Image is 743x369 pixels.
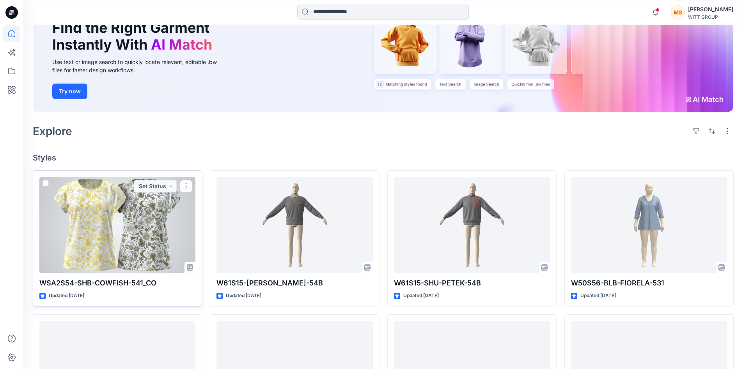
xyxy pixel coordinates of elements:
[226,292,261,300] p: Updated [DATE]
[580,292,616,300] p: Updated [DATE]
[394,278,550,289] p: W61S15-SHU-PETEK-54B
[52,84,87,99] button: Try now
[671,5,685,20] div: MS
[571,177,727,273] a: W50S56-BLB-FIORELA-531
[688,14,733,20] div: WITT GROUP
[39,278,195,289] p: WSA2S54-SHB-COWFISH-541_CO
[52,58,228,74] div: Use text or image search to quickly locate relevant, editable .bw files for faster design workflows.
[39,177,195,273] a: WSA2S54-SHB-COWFISH-541_CO
[394,177,550,273] a: W61S15-SHU-PETEK-54B
[52,20,216,53] h1: Find the Right Garment Instantly With
[688,5,733,14] div: [PERSON_NAME]
[49,292,84,300] p: Updated [DATE]
[33,125,72,137] h2: Explore
[216,177,372,273] a: W61S15-SHU-CARTERK-54B
[151,36,212,53] span: AI Match
[216,278,372,289] p: W61S15-[PERSON_NAME]-54B
[571,278,727,289] p: W50S56-BLB-FIORELA-531
[403,292,439,300] p: Updated [DATE]
[33,153,734,162] h4: Styles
